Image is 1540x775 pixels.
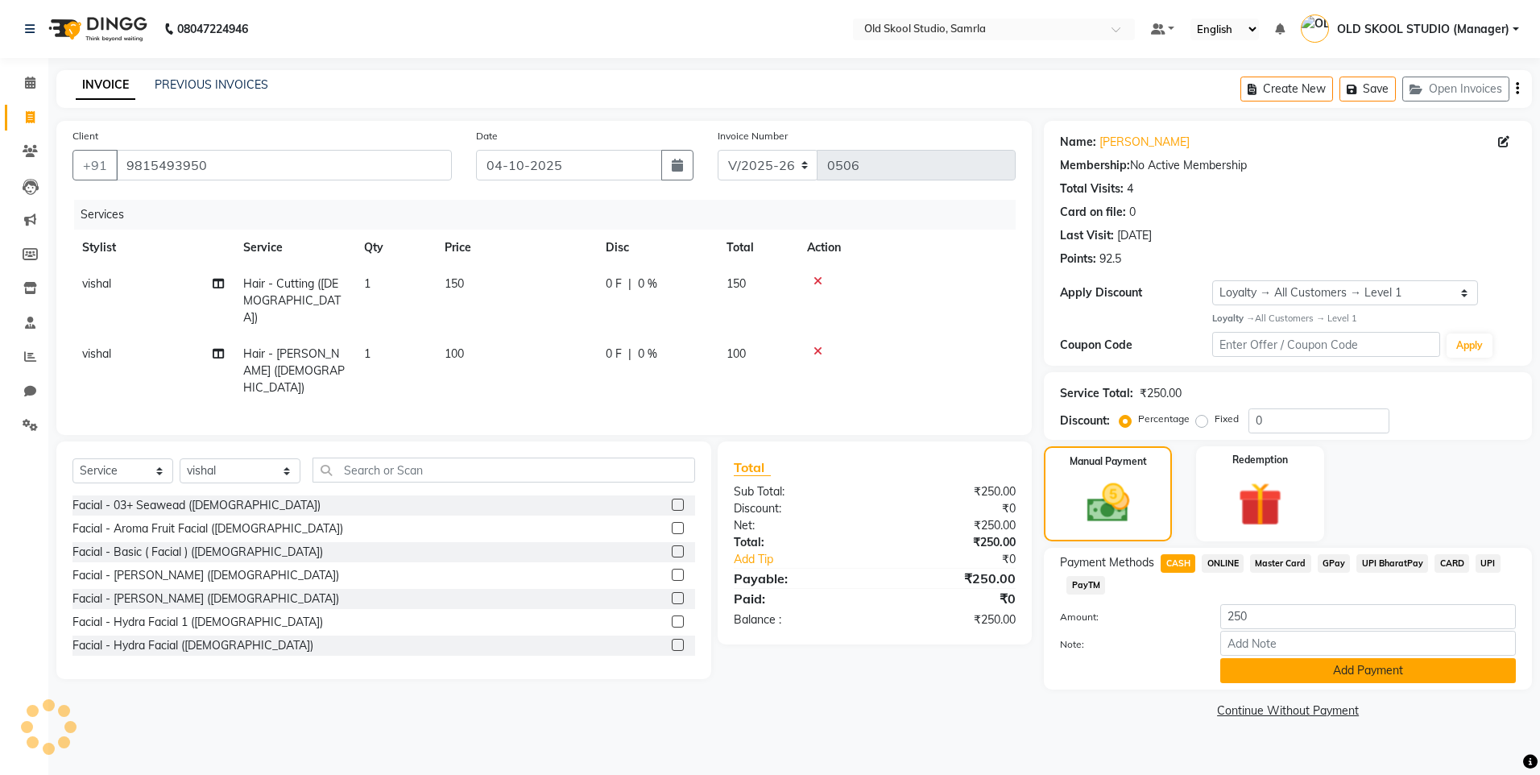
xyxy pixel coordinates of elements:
div: [DATE] [1117,227,1152,244]
img: logo [41,6,151,52]
img: _gift.svg [1224,477,1296,532]
b: 08047224946 [177,6,248,52]
span: 1 [364,276,371,291]
div: Facial - [PERSON_NAME] ([DEMOGRAPHIC_DATA]) [72,567,339,584]
div: Points: [1060,251,1096,267]
div: Name: [1060,134,1096,151]
label: Manual Payment [1070,454,1147,469]
span: CARD [1434,554,1469,573]
span: ONLINE [1202,554,1244,573]
label: Client [72,129,98,143]
button: Save [1339,77,1396,102]
div: 4 [1127,180,1133,197]
div: Membership: [1060,157,1130,174]
th: Stylist [72,230,234,266]
div: Net: [722,517,875,534]
th: Total [717,230,797,266]
span: 150 [727,276,746,291]
label: Amount: [1048,610,1208,624]
span: OLD SKOOL STUDIO (Manager) [1337,21,1509,38]
label: Redemption [1232,453,1288,467]
button: Create New [1240,77,1333,102]
span: Hair - Cutting ([DEMOGRAPHIC_DATA]) [243,276,341,325]
button: Add Payment [1220,658,1516,683]
label: Fixed [1215,412,1239,426]
div: 0 [1129,204,1136,221]
span: UPI [1476,554,1501,573]
span: | [628,346,631,363]
div: Payable: [722,569,875,588]
div: 92.5 [1099,251,1121,267]
div: Card on file: [1060,204,1126,221]
span: PayTM [1066,576,1105,595]
th: Action [797,230,1016,266]
span: CASH [1161,554,1195,573]
div: Facial - Hydra Facial ([DEMOGRAPHIC_DATA]) [72,637,313,654]
div: Apply Discount [1060,284,1212,301]
div: All Customers → Level 1 [1212,312,1516,325]
input: Search or Scan [313,458,695,483]
button: Apply [1447,334,1492,358]
span: Payment Methods [1060,554,1154,571]
span: | [628,276,631,292]
span: 100 [727,346,746,361]
span: 0 F [606,346,622,363]
div: Total: [722,534,875,551]
div: ₹250.00 [875,517,1028,534]
div: Discount: [1060,412,1110,429]
a: Add Tip [722,551,900,568]
div: Discount: [722,500,875,517]
div: Balance : [722,611,875,628]
span: 100 [445,346,464,361]
div: ₹0 [875,500,1028,517]
a: INVOICE [76,71,135,100]
span: 1 [364,346,371,361]
span: Total [734,459,771,476]
a: PREVIOUS INVOICES [155,77,268,92]
span: GPay [1318,554,1351,573]
span: Master Card [1250,554,1311,573]
div: ₹0 [875,589,1028,608]
label: Invoice Number [718,129,788,143]
th: Service [234,230,354,266]
input: Add Note [1220,631,1516,656]
img: _cash.svg [1074,479,1143,528]
div: ₹250.00 [875,483,1028,500]
div: ₹250.00 [875,611,1028,628]
div: ₹250.00 [875,569,1028,588]
th: Qty [354,230,435,266]
div: Services [74,200,1028,230]
div: Paid: [722,589,875,608]
div: Facial - [PERSON_NAME] ([DEMOGRAPHIC_DATA]) [72,591,339,607]
div: ₹0 [900,551,1029,568]
span: 0 F [606,276,622,292]
span: 0 % [638,276,657,292]
div: Total Visits: [1060,180,1124,197]
div: Facial - Basic ( Facial ) ([DEMOGRAPHIC_DATA]) [72,544,323,561]
div: Last Visit: [1060,227,1114,244]
a: [PERSON_NAME] [1099,134,1190,151]
input: Enter Offer / Coupon Code [1212,332,1440,357]
div: Sub Total: [722,483,875,500]
div: ₹250.00 [875,534,1028,551]
div: Facial - Hydra Facial 1 ([DEMOGRAPHIC_DATA]) [72,614,323,631]
th: Disc [596,230,717,266]
label: Note: [1048,637,1208,652]
span: vishal [82,276,111,291]
button: +91 [72,150,118,180]
span: vishal [82,346,111,361]
button: Open Invoices [1402,77,1509,102]
th: Price [435,230,596,266]
input: Search by Name/Mobile/Email/Code [116,150,452,180]
div: Service Total: [1060,385,1133,402]
label: Date [476,129,498,143]
div: No Active Membership [1060,157,1516,174]
div: Facial - 03+ Seawead ([DEMOGRAPHIC_DATA]) [72,497,321,514]
a: Continue Without Payment [1047,702,1529,719]
div: Coupon Code [1060,337,1212,354]
span: 0 % [638,346,657,363]
div: ₹250.00 [1140,385,1182,402]
span: 150 [445,276,464,291]
span: UPI BharatPay [1356,554,1428,573]
label: Percentage [1138,412,1190,426]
